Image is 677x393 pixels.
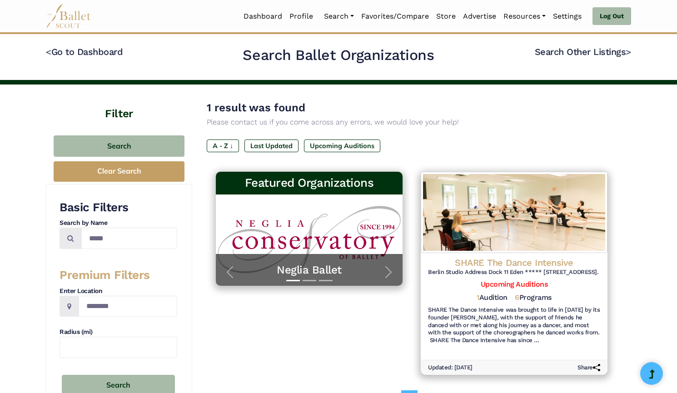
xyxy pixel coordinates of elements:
[577,364,600,372] h6: Share
[535,46,631,57] a: Search Other Listings>
[60,287,177,296] h4: Enter Location
[477,293,479,302] span: 1
[223,175,395,191] h3: Featured Organizations
[240,7,286,26] a: Dashboard
[244,139,299,152] label: Last Updated
[207,116,617,128] p: Please contact us if you come across any errors, we would love your help!
[46,85,192,122] h4: Filter
[79,296,177,317] input: Location
[515,293,552,303] h5: Programs
[477,293,508,303] h5: Audition
[54,161,184,182] button: Clear Search
[303,275,316,286] button: Slide 2
[81,228,177,249] input: Search by names...
[243,46,434,65] h2: Search Ballet Organizations
[46,46,51,57] code: <
[286,275,300,286] button: Slide 1
[60,328,177,337] h4: Radius (mi)
[428,306,600,345] h6: SHARE The Dance Intensive was brought to life in [DATE] by its founder [PERSON_NAME], with the su...
[46,46,123,57] a: <Go to Dashboard
[60,200,177,215] h3: Basic Filters
[428,257,600,269] h4: SHARE The Dance Intensive
[592,7,631,25] a: Log Out
[319,275,333,286] button: Slide 3
[320,7,358,26] a: Search
[626,46,631,57] code: >
[225,263,393,277] a: Neglia Ballet
[286,7,317,26] a: Profile
[60,268,177,283] h3: Premium Filters
[207,101,305,114] span: 1 result was found
[500,7,549,26] a: Resources
[481,280,548,289] a: Upcoming Auditions
[358,7,433,26] a: Favorites/Compare
[549,7,585,26] a: Settings
[60,219,177,228] h4: Search by Name
[428,364,473,372] h6: Updated: [DATE]
[433,7,459,26] a: Store
[515,293,519,302] span: 6
[54,135,184,157] button: Search
[459,7,500,26] a: Advertise
[207,139,239,152] label: A - Z ↓
[421,172,607,253] img: Logo
[304,139,380,152] label: Upcoming Auditions
[428,269,600,276] h6: Berlin Studio Address Dock 11 Eden ***** [STREET_ADDRESS]. [GEOGRAPHIC_DATA]. [GEOGRAPHIC_DATA]. ...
